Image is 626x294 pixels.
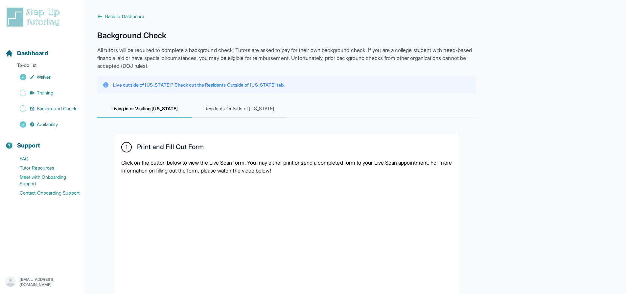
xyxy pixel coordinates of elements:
a: Back to Dashboard [97,13,476,20]
span: Training [37,90,54,96]
span: Residents Outside of [US_STATE] [192,100,287,118]
p: To-do list [3,62,81,71]
span: Living in or Visiting [US_STATE] [97,100,192,118]
button: Support [3,130,81,153]
a: FAQ [5,154,84,163]
p: Click on the button below to view the Live Scan form. You may either print or send a completed fo... [121,159,452,174]
h1: Background Check [97,30,476,41]
a: Availability [5,120,84,129]
a: Dashboard [5,49,48,58]
a: Background Check [5,104,84,113]
span: Waiver [37,74,51,80]
span: Background Check [37,105,76,112]
span: Support [17,141,40,150]
span: Back to Dashboard [105,13,144,20]
a: Training [5,88,84,97]
span: 1 [126,143,128,151]
nav: Tabs [97,100,476,118]
p: Live outside of [US_STATE]? Check out the Residents Outside of [US_STATE] tab. [113,82,285,88]
a: Waiver [5,72,84,82]
a: Meet with Onboarding Support [5,173,84,188]
button: Dashboard [3,38,81,61]
h2: Print and Fill Out Form [137,143,204,153]
p: All tutors will be required to complete a background check. Tutors are asked to pay for their own... [97,46,476,70]
p: [EMAIL_ADDRESS][DOMAIN_NAME] [20,277,79,287]
span: Availability [37,121,58,128]
a: Contact Onboarding Support [5,188,84,198]
span: Dashboard [17,49,48,58]
button: [EMAIL_ADDRESS][DOMAIN_NAME] [5,276,79,288]
img: logo [5,7,64,28]
a: Tutor Resources [5,163,84,173]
